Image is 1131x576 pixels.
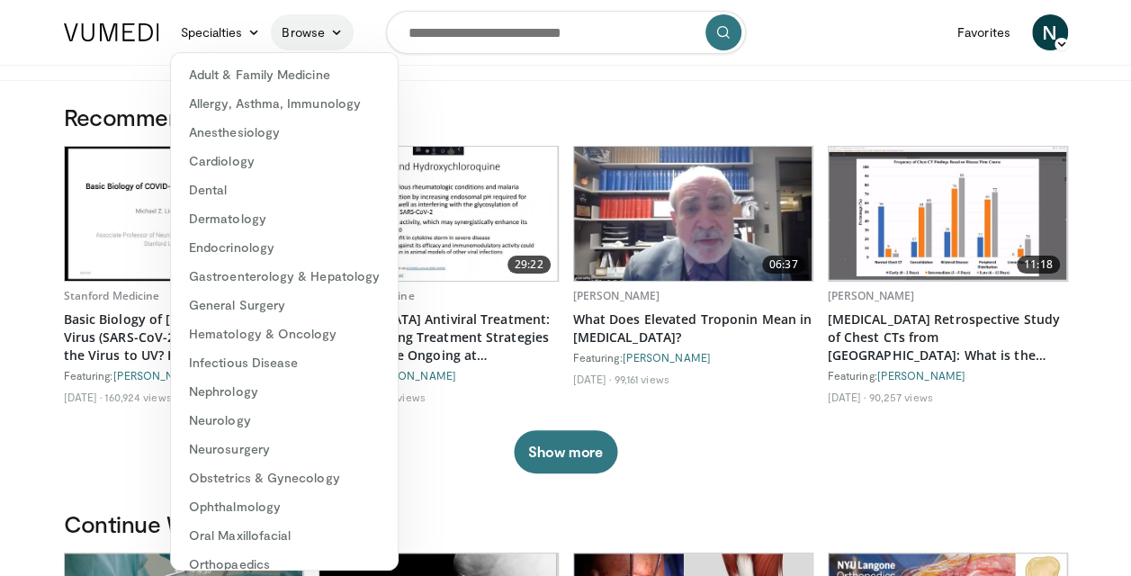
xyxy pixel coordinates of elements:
img: 98daf78a-1d22-4ebe-927e-10afe95ffd94.620x360_q85_upscale.jpg [574,147,812,281]
div: Specialties [170,52,399,571]
a: Cardiology [171,147,398,175]
a: Infectious Disease [171,348,398,377]
a: Anesthesiology [171,118,398,147]
a: Neurology [171,406,398,435]
div: Featuring: [828,368,1068,382]
h3: Continue Watching [64,509,1068,538]
img: f07580cd-e9a1-40f8-9fb1-f14d1a9704d8.620x360_q85_upscale.jpg [319,147,558,281]
input: Search topics, interventions [386,11,746,54]
a: [MEDICAL_DATA] Antiviral Treatment: What Emerging Treatment Strategies and Trials Are Ongoing at ... [319,310,559,364]
a: Allergy, Asthma, Immunology [171,89,398,118]
a: Neurosurgery [171,435,398,463]
a: Oral Maxillofacial [171,521,398,550]
div: Featuring: [64,368,304,382]
li: [DATE] [828,390,866,404]
a: Basic Biology of [MEDICAL_DATA] Virus (SARS-CoV-2): How Sensitive is the Virus to UV? How Long Do... [64,310,304,364]
a: 06:37 [574,147,812,281]
a: Endocrinology [171,233,398,262]
a: N [1032,14,1068,50]
img: e1ef609c-e6f9-4a06-a5f9-e4860df13421.620x360_q85_upscale.jpg [65,147,303,281]
a: 12:25 [65,147,303,281]
a: Obstetrics & Gynecology [171,463,398,492]
a: [PERSON_NAME] [623,351,711,364]
a: [PERSON_NAME] [113,369,202,382]
li: [DATE] [64,390,103,404]
a: Hematology & Oncology [171,319,398,348]
h3: Recommended for You [64,103,1068,131]
a: Adult & Family Medicine [171,60,398,89]
a: Dermatology [171,204,398,233]
span: 06:37 [762,256,805,274]
a: Gastroenterology & Hepatology [171,262,398,291]
a: 29:22 [319,147,558,281]
span: 11:18 [1017,256,1060,274]
a: Specialties [170,14,272,50]
a: Stanford Medicine [64,288,160,303]
a: [PERSON_NAME] [877,369,965,382]
a: Dental [171,175,398,204]
a: Ophthalmology [171,492,398,521]
li: 160,924 views [104,390,171,404]
li: [DATE] [573,372,612,386]
a: Nephrology [171,377,398,406]
img: VuMedi Logo [64,23,159,41]
span: 29:22 [507,256,551,274]
a: Favorites [947,14,1021,50]
button: Show more [514,430,617,473]
a: [PERSON_NAME] [573,288,660,303]
a: [PERSON_NAME] [368,369,456,382]
a: General Surgery [171,291,398,319]
a: [MEDICAL_DATA] Retrospective Study of Chest CTs from [GEOGRAPHIC_DATA]: What is the Relationship ... [828,310,1068,364]
img: c2eb46a3-50d3-446d-a553-a9f8510c7760.620x360_q85_upscale.jpg [829,147,1067,281]
div: Featuring: [319,368,559,382]
li: 99,161 views [614,372,669,386]
div: Featuring: [573,350,813,364]
a: 11:18 [829,147,1067,281]
a: What Does Elevated Troponin Mean in [MEDICAL_DATA]? [573,310,813,346]
a: Browse [271,14,354,50]
a: [PERSON_NAME] [828,288,915,303]
li: 90,257 views [868,390,932,404]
